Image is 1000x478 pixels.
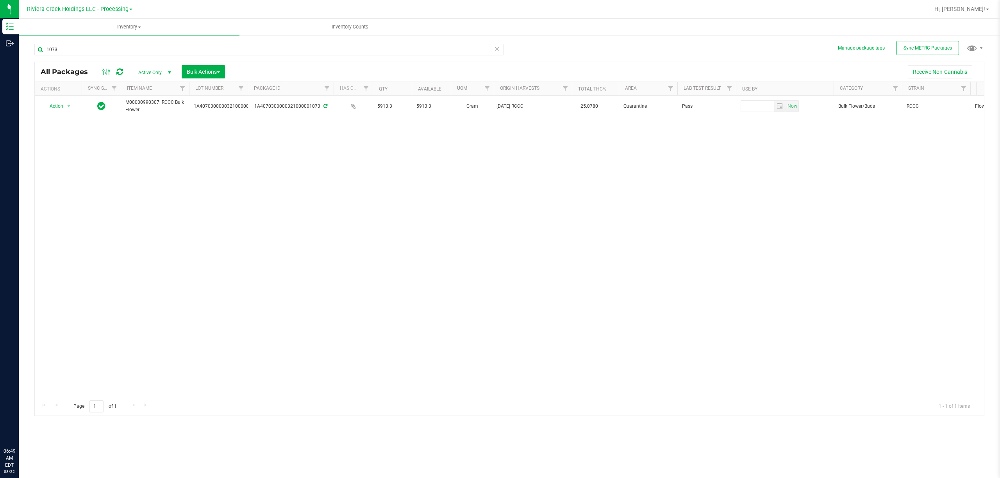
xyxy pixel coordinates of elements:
iframe: Resource center unread badge [23,414,32,424]
a: Sync Status [88,85,118,91]
a: Filter [360,82,373,95]
a: Category [840,85,863,91]
button: Manage package tags [838,45,885,52]
div: 1A4070300000321000001073 [246,103,335,110]
span: select [786,101,798,112]
button: Sync METRC Packages [896,41,959,55]
a: UOM [457,85,467,91]
a: Item Name [127,85,152,91]
a: Filter [664,82,677,95]
div: Actions [41,86,79,92]
inline-svg: Outbound [6,39,14,47]
span: Inventory Counts [321,23,379,30]
span: Set Current date [786,101,799,112]
a: Lot Number [195,85,223,91]
span: Hi, [PERSON_NAME]! [934,6,985,12]
a: Total THC% [578,86,606,92]
a: Area [625,85,637,91]
span: select [64,101,74,112]
a: Filter [481,82,494,95]
a: Qty [379,86,387,92]
span: Clear [494,44,500,54]
a: Use By [742,86,757,92]
a: Filter [559,82,572,95]
span: Bulk Flower/Buds [838,103,897,110]
p: 08/22 [4,469,15,474]
button: Receive Non-Cannabis [908,65,972,78]
inline-svg: Inventory [6,23,14,30]
input: Search Package ID, Item Name, SKU, Lot or Part Number... [34,44,504,55]
span: RCCC [907,103,966,110]
span: Gram [455,103,489,110]
span: 1 - 1 of 1 items [932,400,976,412]
a: Filter [235,82,248,95]
span: Bulk Actions [187,69,220,75]
a: Lab Test Result [684,85,721,91]
a: Filter [957,82,970,95]
div: [DATE] RCCC [496,103,570,110]
a: Package ID [254,85,280,91]
span: Inventory [19,23,239,30]
a: Filter [321,82,334,95]
span: All Packages [41,68,96,76]
span: Sync from Compliance System [322,103,327,109]
span: M00000990307: RCCC Bulk Flower [125,99,184,114]
span: Quarantine [623,103,673,110]
span: Page of 1 [67,400,123,412]
input: 1 [89,400,104,412]
a: Filter [176,82,189,95]
span: Sync METRC Packages [904,45,952,51]
span: 5913.3 [377,103,407,110]
p: 06:49 AM EDT [4,448,15,469]
span: Riviera Creek Holdings LLC - Processing [27,6,129,12]
a: Inventory Counts [239,19,460,35]
button: Bulk Actions [182,65,225,78]
a: Inventory [19,19,239,35]
span: Action [43,101,64,112]
span: In Sync [97,101,105,112]
span: select [774,101,786,112]
span: Pass [682,103,731,110]
span: 5913.3 [416,103,446,110]
a: Filter [723,82,736,95]
a: Strain [908,85,924,91]
th: Has COA [334,82,373,96]
iframe: Resource center [8,416,31,439]
a: Filter [108,82,121,95]
a: Available [418,86,441,92]
span: 1A4070300000321000001073 [194,103,260,110]
a: Filter [889,82,902,95]
a: Origin Harvests [500,85,539,91]
span: 25.0780 [577,101,602,112]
